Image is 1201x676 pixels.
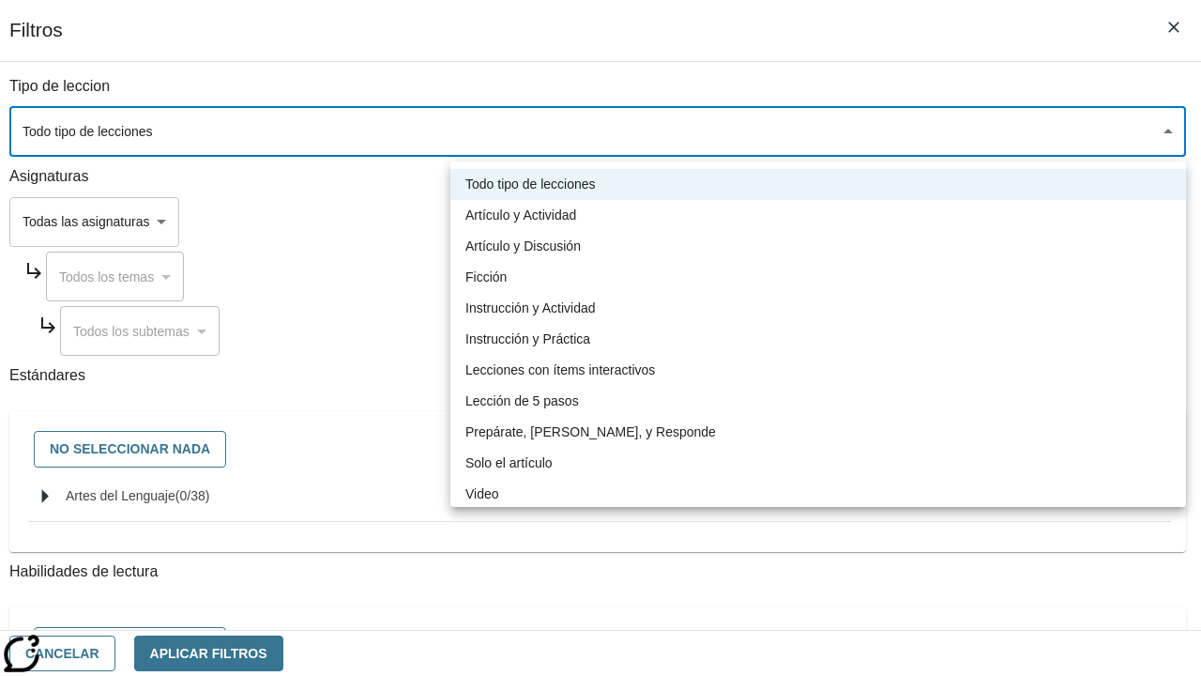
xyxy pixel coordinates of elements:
li: Instrucción y Práctica [450,324,1186,355]
li: Prepárate, [PERSON_NAME], y Responde [450,417,1186,448]
li: Artículo y Actividad [450,200,1186,231]
li: Lecciones con ítems interactivos [450,355,1186,386]
li: Todo tipo de lecciones [450,169,1186,200]
li: Instrucción y Actividad [450,293,1186,324]
li: Lección de 5 pasos [450,386,1186,417]
li: Ficción [450,262,1186,293]
li: Artículo y Discusión [450,231,1186,262]
li: Video [450,479,1186,510]
ul: Seleccione un tipo de lección [450,161,1186,517]
li: Solo el artículo [450,448,1186,479]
